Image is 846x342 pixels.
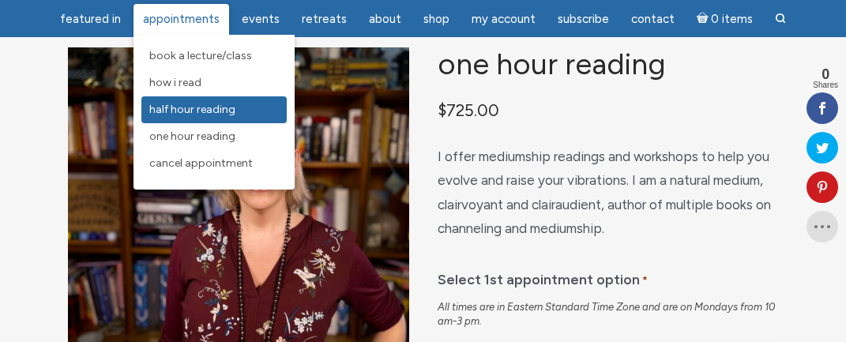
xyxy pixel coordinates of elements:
[359,4,411,35] a: About
[302,12,347,26] span: Retreats
[423,12,449,26] span: Shop
[472,12,536,26] span: My Account
[414,4,459,35] a: Shop
[232,4,289,35] a: Events
[438,300,779,329] div: All times are in Eastern Standard Time Zone and are on Mondays from 10 am-3 pm.
[687,2,763,35] a: Cart0 items
[631,12,675,26] span: Contact
[438,148,771,237] span: I offer mediumship readings and workshops to help you evolve and raise your vibrations. I am a na...
[622,4,684,35] a: Contact
[149,49,252,62] span: Book a Lecture/Class
[141,123,287,150] a: One Hour Reading
[149,156,253,170] span: Cancel Appointment
[438,100,446,120] span: $
[141,70,287,96] a: How I Read
[462,4,545,35] a: My Account
[141,150,287,177] a: Cancel Appointment
[149,76,201,89] span: How I Read
[558,12,609,26] span: Subscribe
[141,96,287,123] a: Half Hour Reading
[149,103,235,116] span: Half Hour Reading
[51,4,130,35] a: featured in
[438,260,648,294] label: Select 1st appointment option
[133,4,229,35] a: Appointments
[548,4,619,35] a: Subscribe
[711,13,753,25] span: 0 items
[369,12,401,26] span: About
[697,12,712,26] i: Cart
[292,4,356,35] a: Retreats
[242,12,280,26] span: Events
[813,67,838,81] span: 0
[60,12,121,26] span: featured in
[813,81,838,89] span: Shares
[438,100,499,120] bdi: 725.00
[438,47,779,80] h1: One Hour Reading
[141,43,287,70] a: Book a Lecture/Class
[149,130,235,143] span: One Hour Reading
[143,12,220,26] span: Appointments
